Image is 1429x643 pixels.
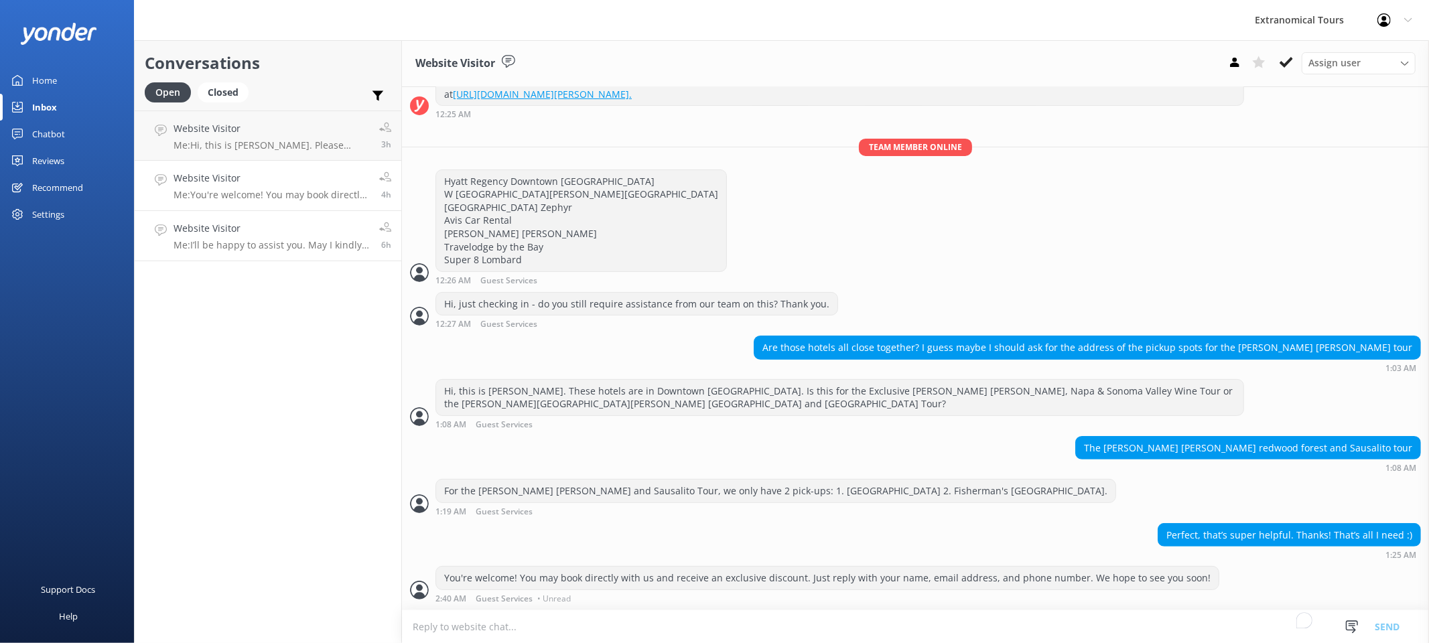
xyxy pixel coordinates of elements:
[436,70,1243,105] div: The [PERSON_NAME] [PERSON_NAME] [GEOGRAPHIC_DATA] and Sausalito Morning Tour departs daily from t...
[42,576,96,603] div: Support Docs
[754,363,1421,372] div: Aug 29 2025 10:03am (UTC -07:00) America/Tijuana
[537,595,571,603] span: • Unread
[174,189,369,201] p: Me: You're welcome! You may book directly with us and receive an exclusive discount. Just reply w...
[32,147,64,174] div: Reviews
[198,84,255,99] a: Closed
[435,320,471,329] strong: 12:27 AM
[480,320,537,329] span: Guest Services
[381,239,391,251] span: Aug 29 2025 10:08am (UTC -07:00) America/Tijuana
[381,139,391,150] span: Aug 29 2025 12:50pm (UTC -07:00) America/Tijuana
[435,421,466,429] strong: 1:08 AM
[145,84,198,99] a: Open
[435,419,1244,429] div: Aug 29 2025 10:08am (UTC -07:00) America/Tijuana
[435,595,466,603] strong: 2:40 AM
[145,82,191,102] div: Open
[402,610,1429,643] textarea: To enrich screen reader interactions, please activate Accessibility in Grammarly extension settings
[476,421,533,429] span: Guest Services
[476,508,533,516] span: Guest Services
[174,121,369,136] h4: Website Visitor
[32,94,57,121] div: Inbox
[436,293,837,315] div: Hi, just checking in - do you still require assistance from our team on this? Thank you.
[453,88,632,100] a: [URL][DOMAIN_NAME][PERSON_NAME].
[1075,463,1421,472] div: Aug 29 2025 10:08am (UTC -07:00) America/Tijuana
[435,508,466,516] strong: 1:19 AM
[436,480,1115,502] div: For the [PERSON_NAME] [PERSON_NAME] and Sausalito Tour, we only have 2 pick-ups: 1. [GEOGRAPHIC_D...
[32,201,64,228] div: Settings
[1158,550,1421,559] div: Aug 29 2025 10:25am (UTC -07:00) America/Tijuana
[1385,551,1416,559] strong: 1:25 AM
[174,171,369,186] h4: Website Visitor
[435,506,1116,516] div: Aug 29 2025 10:19am (UTC -07:00) America/Tijuana
[436,567,1219,589] div: You're welcome! You may book directly with us and receive an exclusive discount. Just reply with ...
[198,82,249,102] div: Closed
[174,139,369,151] p: Me: Hi, this is [PERSON_NAME]. Please provide your booking reference number and email address. I'...
[32,67,57,94] div: Home
[20,23,97,45] img: yonder-white-logo.png
[480,277,537,285] span: Guest Services
[1385,464,1416,472] strong: 1:08 AM
[135,211,401,261] a: Website VisitorMe:I’ll be happy to assist you. May I kindly ask for your name and contact number ...
[135,111,401,161] a: Website VisitorMe:Hi, this is [PERSON_NAME]. Please provide your booking reference number and ema...
[1302,52,1416,74] div: Assign User
[381,189,391,200] span: Aug 29 2025 11:40am (UTC -07:00) America/Tijuana
[1158,524,1420,547] div: Perfect, that’s super helpful. Thanks! That’s all I need :)
[174,239,369,251] p: Me: I’ll be happy to assist you. May I kindly ask for your name and contact number so I can discu...
[859,139,972,155] span: Team member online
[754,336,1420,359] div: Are those hotels all close together? I guess maybe I should ask for the address of the pickup spo...
[435,111,471,119] strong: 12:25 AM
[436,380,1243,415] div: Hi, this is [PERSON_NAME]. These hotels are in Downtown [GEOGRAPHIC_DATA]. Is this for the Exclus...
[174,221,369,236] h4: Website Visitor
[415,55,495,72] h3: Website Visitor
[436,170,726,271] div: Hyatt Regency Downtown [GEOGRAPHIC_DATA] W [GEOGRAPHIC_DATA][PERSON_NAME][GEOGRAPHIC_DATA] [GEOGR...
[435,593,1219,603] div: Aug 29 2025 11:40am (UTC -07:00) America/Tijuana
[435,319,838,329] div: Aug 29 2025 09:27am (UTC -07:00) America/Tijuana
[135,161,401,211] a: Website VisitorMe:You're welcome! You may book directly with us and receive an exclusive discount...
[145,50,391,76] h2: Conversations
[435,109,1244,119] div: Aug 29 2025 09:25am (UTC -07:00) America/Tijuana
[435,275,727,285] div: Aug 29 2025 09:26am (UTC -07:00) America/Tijuana
[1308,56,1361,70] span: Assign user
[59,603,78,630] div: Help
[1385,364,1416,372] strong: 1:03 AM
[435,277,471,285] strong: 12:26 AM
[476,595,533,603] span: Guest Services
[1076,437,1420,459] div: The [PERSON_NAME] [PERSON_NAME] redwood forest and Sausalito tour
[32,174,83,201] div: Recommend
[32,121,65,147] div: Chatbot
